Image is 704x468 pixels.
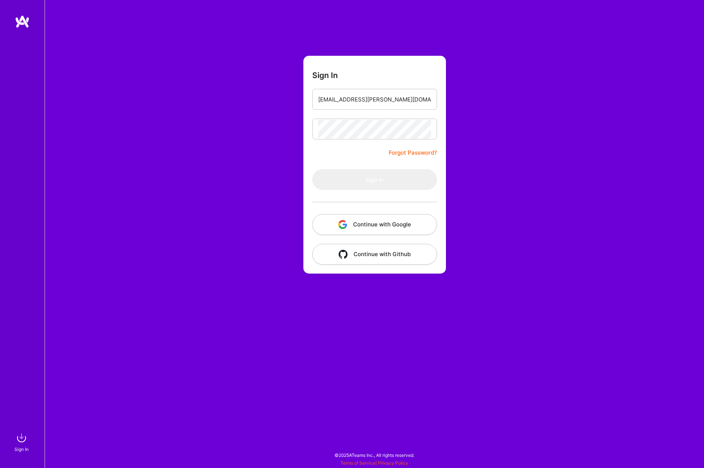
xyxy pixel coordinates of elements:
[340,460,375,466] a: Terms of Service
[312,71,338,80] h3: Sign In
[16,430,29,453] a: sign inSign In
[312,244,437,265] button: Continue with Github
[378,460,408,466] a: Privacy Policy
[15,15,30,28] img: logo
[312,214,437,235] button: Continue with Google
[339,250,348,259] img: icon
[318,90,431,109] input: Email...
[14,430,29,445] img: sign in
[45,446,704,464] div: © 2025 ATeams Inc., All rights reserved.
[14,445,29,453] div: Sign In
[338,220,347,229] img: icon
[389,148,437,157] a: Forgot Password?
[340,460,408,466] span: |
[312,169,437,190] button: Sign In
